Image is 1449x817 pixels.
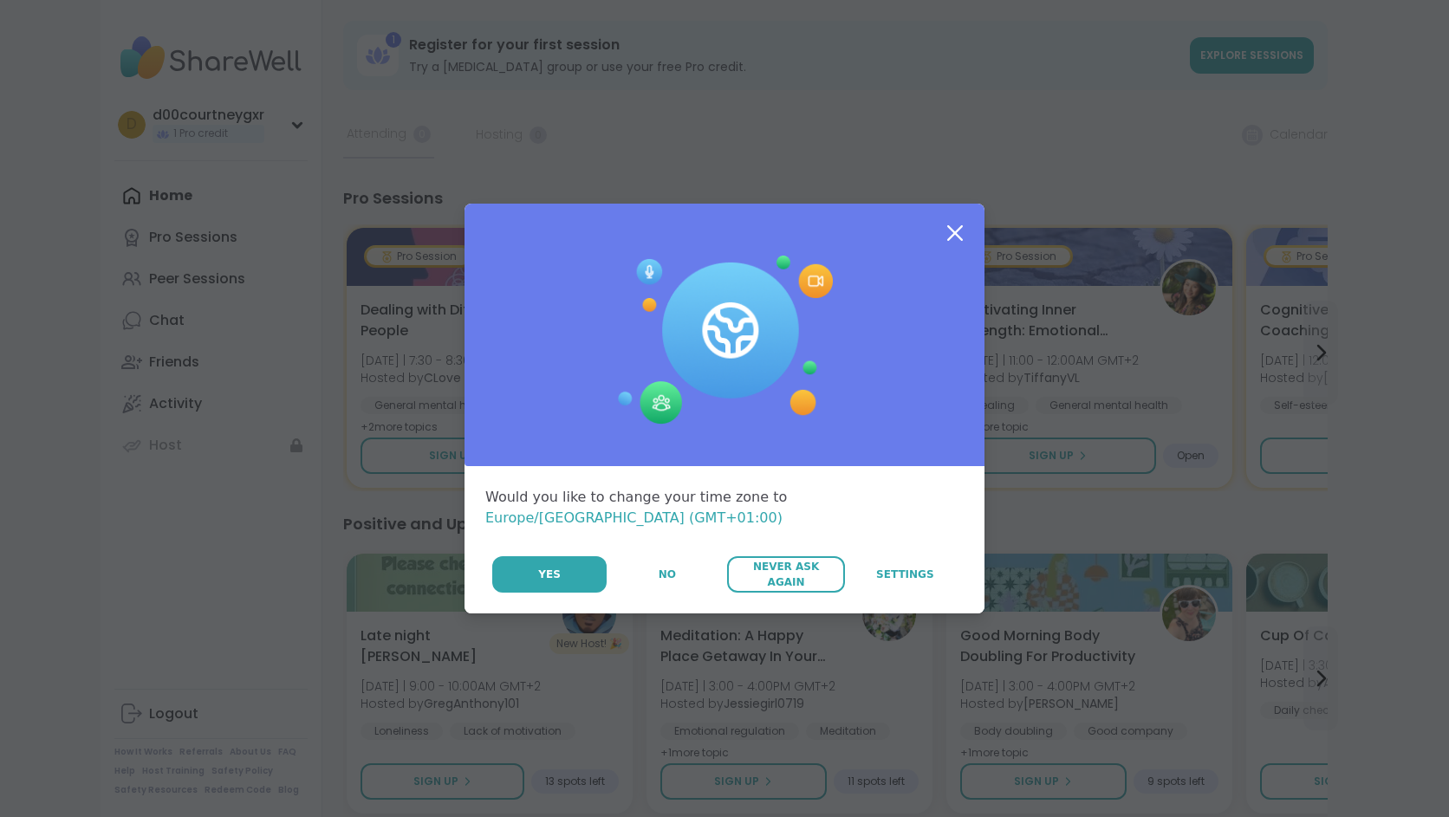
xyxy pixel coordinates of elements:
img: Session Experience [616,256,833,425]
span: No [659,567,676,582]
a: Settings [847,556,964,593]
button: No [608,556,725,593]
span: Settings [876,567,934,582]
button: Never Ask Again [727,556,844,593]
button: Yes [492,556,607,593]
span: Yes [538,567,561,582]
div: Would you like to change your time zone to [485,487,964,528]
span: Europe/[GEOGRAPHIC_DATA] (GMT+01:00) [485,509,783,526]
span: Never Ask Again [736,559,835,590]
